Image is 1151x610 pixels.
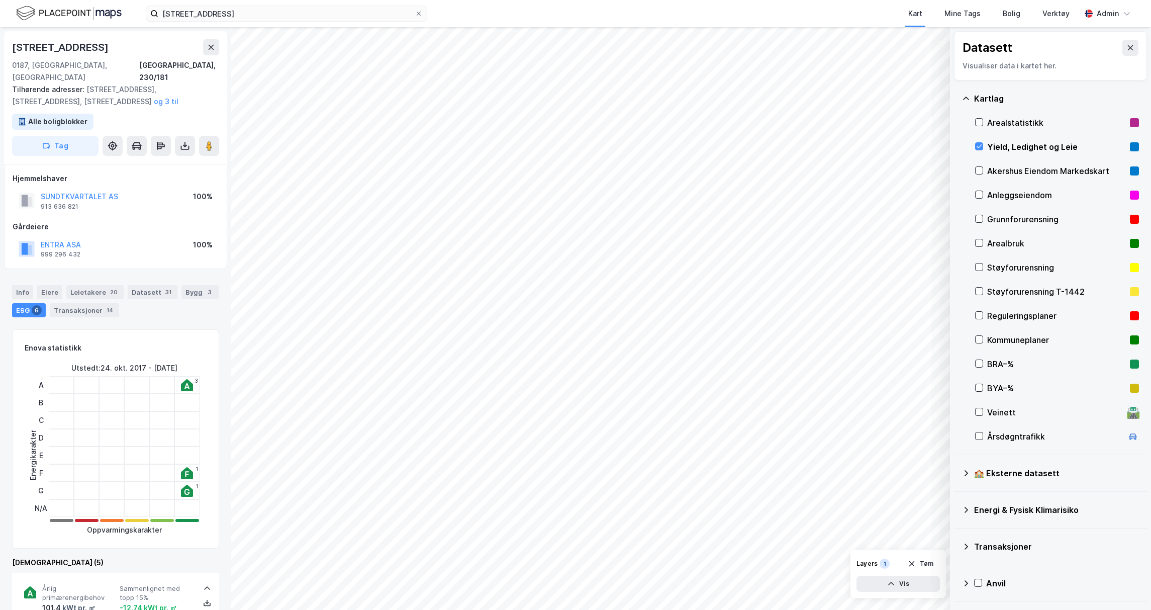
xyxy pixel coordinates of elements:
div: Admin [1097,8,1119,20]
div: 1 [880,559,890,569]
iframe: Chat Widget [1101,562,1151,610]
div: Arealbruk [987,237,1126,249]
input: Søk på adresse, matrikkel, gårdeiere, leietakere eller personer [158,6,415,21]
div: E [35,447,47,464]
div: Bolig [1003,8,1020,20]
div: 🛣️ [1126,406,1140,419]
img: logo.f888ab2527a4732fd821a326f86c7f29.svg [16,5,122,22]
div: Kontrollprogram for chat [1101,562,1151,610]
div: 100% [193,239,213,251]
div: Visualiser data i kartet her. [963,60,1138,72]
div: Transaksjoner [974,541,1139,553]
div: 6 [32,305,42,315]
div: BYA–% [987,382,1126,394]
div: Veinett [987,406,1123,418]
div: Støyforurensning [987,262,1126,274]
div: Kartlag [974,93,1139,105]
div: Bygg [181,285,219,299]
div: C [35,411,47,429]
div: Hjemmelshaver [13,172,219,185]
div: Akershus Eiendom Markedskart [987,165,1126,177]
div: Mine Tags [944,8,981,20]
div: 913 636 821 [41,203,78,211]
div: A [35,376,47,394]
div: Eiere [37,285,62,299]
button: Vis [856,576,940,592]
span: Tilhørende adresser: [12,85,86,94]
div: Leietakere [66,285,124,299]
div: Energi & Fysisk Klimarisiko [974,504,1139,516]
div: Grunnforurensning [987,213,1126,225]
div: Utstedt : 24. okt. 2017 - [DATE] [71,362,177,374]
div: Støyforurensning T-1442 [987,286,1126,298]
div: Årsdøgntrafikk [987,430,1123,443]
div: Layers [856,560,878,568]
div: Kart [908,8,922,20]
div: Gårdeiere [13,221,219,233]
div: D [35,429,47,447]
div: Kommuneplaner [987,334,1126,346]
div: 20 [108,287,120,297]
div: Info [12,285,33,299]
div: Datasett [128,285,177,299]
div: 1 [196,483,198,489]
div: Arealstatistikk [987,117,1126,129]
div: Verktøy [1042,8,1070,20]
div: [GEOGRAPHIC_DATA], 230/181 [139,59,219,83]
div: Oppvarmingskarakter [87,524,162,536]
div: 999 296 432 [41,250,80,258]
div: Enova statistikk [25,342,81,354]
div: Anleggseiendom [987,189,1126,201]
div: Anvil [986,577,1139,589]
div: 0187, [GEOGRAPHIC_DATA], [GEOGRAPHIC_DATA] [12,59,139,83]
div: BRA–% [987,358,1126,370]
div: F [35,464,47,482]
div: N/A [35,499,47,517]
div: [DEMOGRAPHIC_DATA] (5) [12,557,219,569]
div: 3 [195,378,198,384]
span: Årlig primærenergibehov [42,584,116,602]
div: 1 [196,466,198,472]
div: Yield, Ledighet og Leie [987,141,1126,153]
div: G [35,482,47,499]
div: 3 [205,287,215,297]
div: 100% [193,191,213,203]
span: Sammenlignet med topp 15% [120,584,193,602]
div: 🏫 Eksterne datasett [974,467,1139,479]
div: ESG [12,303,46,317]
div: Transaksjoner [50,303,119,317]
button: Tag [12,136,99,156]
div: B [35,394,47,411]
div: Energikarakter [27,430,39,480]
div: Datasett [963,40,1012,56]
div: Reguleringsplaner [987,310,1126,322]
div: Alle boligblokker [28,116,87,128]
div: 14 [105,305,115,315]
button: Tøm [901,556,940,572]
div: [STREET_ADDRESS] [12,39,111,55]
div: 31 [163,287,173,297]
div: [STREET_ADDRESS], [STREET_ADDRESS], [STREET_ADDRESS] [12,83,211,108]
